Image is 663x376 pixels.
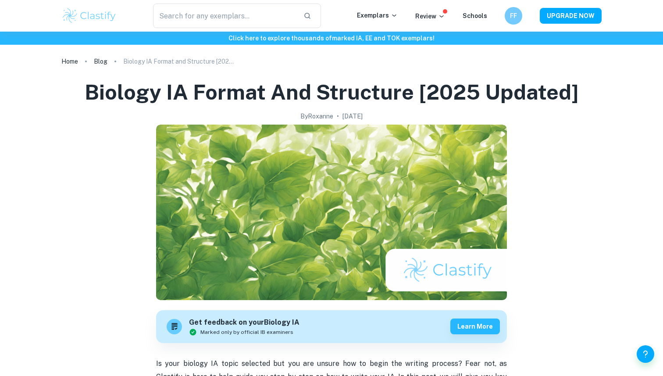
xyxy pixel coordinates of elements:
[153,4,296,28] input: Search for any exemplars...
[415,11,445,21] p: Review
[156,310,507,343] a: Get feedback on yourBiology IAMarked only by official IB examinersLearn more
[342,111,363,121] h2: [DATE]
[357,11,398,20] p: Exemplars
[637,345,654,363] button: Help and Feedback
[337,111,339,121] p: •
[300,111,333,121] h2: By Roxanne
[61,7,117,25] img: Clastify logo
[540,8,602,24] button: UPGRADE NOW
[200,328,293,336] span: Marked only by official IB examiners
[509,11,519,21] h6: FF
[505,7,522,25] button: FF
[189,317,299,328] h6: Get feedback on your Biology IA
[61,55,78,68] a: Home
[463,12,487,19] a: Schools
[94,55,107,68] a: Blog
[123,57,237,66] p: Biology IA Format and Structure [2025 updated]
[85,78,579,106] h1: Biology IA Format and Structure [2025 updated]
[2,33,661,43] h6: Click here to explore thousands of marked IA, EE and TOK exemplars !
[156,125,507,300] img: Biology IA Format and Structure [2025 updated] cover image
[450,319,500,334] button: Learn more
